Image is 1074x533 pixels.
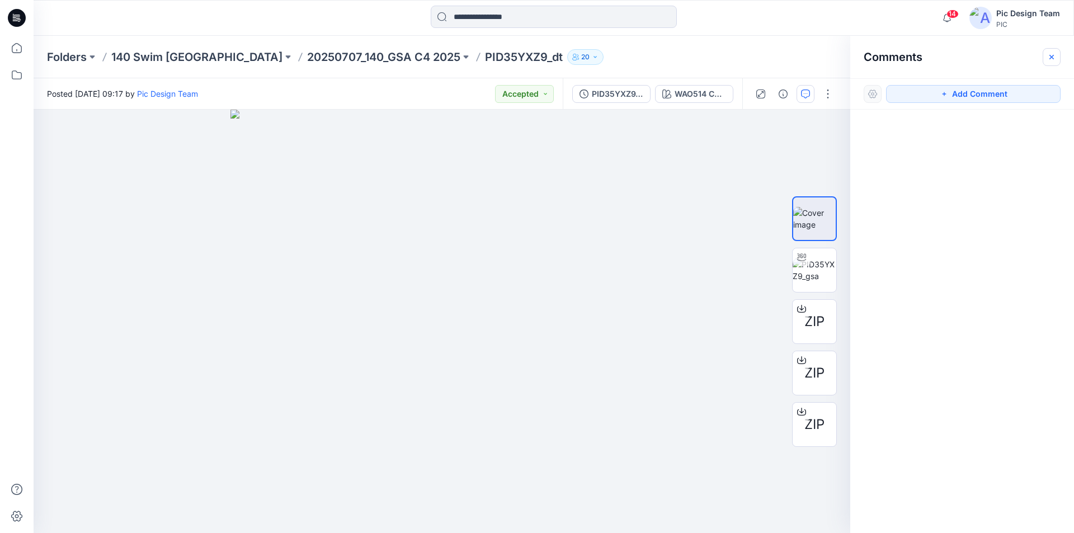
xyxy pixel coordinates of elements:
span: 14 [946,10,959,18]
div: Pic Design Team [996,7,1060,20]
a: 20250707_140_GSA C4 2025 [307,49,460,65]
img: PID35YXZ9_gsa [793,258,836,282]
span: ZIP [804,363,825,383]
button: 20 [567,49,604,65]
p: 20 [581,51,590,63]
span: ZIP [804,414,825,435]
div: PIC [996,20,1060,29]
button: WAO514 C2 Denim Blue [655,85,733,103]
button: Add Comment [886,85,1061,103]
img: Cover image [793,207,836,230]
img: avatar [969,7,992,29]
div: WAO514 C2 Denim Blue [675,88,726,100]
a: Pic Design Team [137,89,198,98]
p: PID35YXZ9_dt [485,49,563,65]
img: eyJhbGciOiJIUzI1NiIsImtpZCI6IjAiLCJzbHQiOiJzZXMiLCJ0eXAiOiJKV1QifQ.eyJkYXRhIjp7InR5cGUiOiJzdG9yYW... [230,110,654,533]
span: Posted [DATE] 09:17 by [47,88,198,100]
h2: Comments [864,50,922,64]
button: Details [774,85,792,103]
a: 140 Swim [GEOGRAPHIC_DATA] [111,49,282,65]
a: Folders [47,49,87,65]
button: PID35YXZ9_GSA [572,85,651,103]
span: ZIP [804,312,825,332]
div: PID35YXZ9_GSA [592,88,643,100]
